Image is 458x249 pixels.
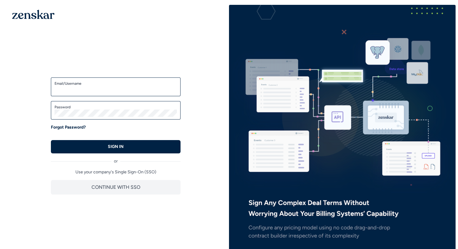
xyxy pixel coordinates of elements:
a: Forgot Password? [51,124,86,130]
label: Password [55,105,177,110]
p: Use your company's Single Sign-On (SSO) [51,169,181,175]
button: SIGN IN [51,140,181,153]
p: SIGN IN [108,144,124,150]
div: or [51,153,181,164]
label: Email/Username [55,81,177,86]
img: 1OGAJ2xQqyY4LXKgY66KYq0eOWRCkrZdAb3gUhuVAqdWPZE9SRJmCz+oDMSn4zDLXe31Ii730ItAGKgCKgCCgCikA4Av8PJUP... [12,10,55,19]
button: CONTINUE WITH SSO [51,180,181,195]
